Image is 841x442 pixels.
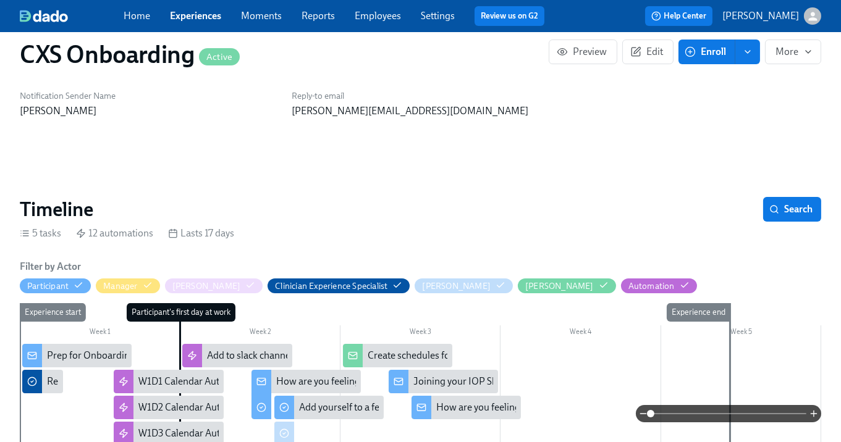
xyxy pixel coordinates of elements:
[20,278,91,293] button: Participant
[20,260,81,273] h6: Filter by Actor
[667,303,730,322] div: Experience end
[172,280,241,292] div: Hide Annie
[549,40,617,64] button: Preview
[559,46,607,58] span: Preview
[207,349,297,362] div: Add to slack channels
[340,325,501,341] div: Week 3
[302,10,335,22] a: Reports
[114,396,223,419] div: W1D2 Calendar Automations
[47,349,135,362] div: Prep for Onboarding
[475,6,544,26] button: Review us on G2
[772,203,813,215] span: Search
[138,427,260,440] div: W1D3 Calendar Automations
[20,227,61,240] div: 5 tasks
[199,52,240,62] span: Active
[182,344,292,367] div: Add to slack channels
[413,375,607,388] div: Joining your IOP Shadow Session Instructions
[633,46,663,58] span: Edit
[20,90,277,102] h6: Notification Sender Name
[276,375,365,388] div: How are you feeling?
[525,280,594,292] div: Hide Kara
[127,303,235,322] div: Participant's first day at work
[765,40,821,64] button: More
[763,197,821,222] button: Search
[722,9,799,23] p: [PERSON_NAME]
[124,10,150,22] a: Home
[27,280,69,292] div: Hide Participant
[292,90,549,102] h6: Reply-to email
[20,104,277,118] p: [PERSON_NAME]
[628,280,675,292] div: Hide Automation
[47,375,279,388] div: Reassign Clinician Experience Specialist role (if needed)
[481,10,538,22] a: Review us on G2
[251,370,361,393] div: How are you feeling?
[96,278,159,293] button: Manager
[645,6,712,26] button: Help Center
[436,401,525,414] div: How are you feeling?
[170,10,221,22] a: Experiences
[501,325,661,341] div: Week 4
[22,370,63,393] div: Reassign Clinician Experience Specialist role (if needed)
[355,10,401,22] a: Employees
[622,40,674,64] button: Edit
[22,344,132,367] div: Prep for Onboarding
[389,370,498,393] div: Joining your IOP Shadow Session Instructions
[103,280,137,292] div: Hide Manager
[268,278,410,293] button: Clinician Experience Specialist
[274,396,384,419] div: Add yourself to a few slack channels
[241,10,282,22] a: Moments
[20,325,180,341] div: Week 1
[138,401,260,414] div: W1D2 Calendar Automations
[20,197,93,222] h2: Timeline
[651,10,706,22] span: Help Center
[20,10,124,22] a: dado
[114,370,223,393] div: W1D1 Calendar Automations
[275,280,387,292] div: Hide Clinician Experience Specialist
[138,375,260,388] div: W1D1 Calendar Automations
[421,10,455,22] a: Settings
[20,10,68,22] img: dado
[292,104,549,118] p: [PERSON_NAME][EMAIL_ADDRESS][DOMAIN_NAME]
[422,280,491,292] div: Hide Juliette
[735,40,760,64] button: enroll
[20,303,86,322] div: Experience start
[661,325,821,341] div: Week 5
[299,401,449,414] div: Add yourself to a few slack channels
[343,344,452,367] div: Create schedules for New Hires
[621,278,697,293] button: Automation
[368,349,500,362] div: Create schedules for New Hires
[722,7,821,25] button: [PERSON_NAME]
[415,278,513,293] button: [PERSON_NAME]
[678,40,735,64] button: Enroll
[180,325,340,341] div: Week 2
[20,40,240,69] h1: CXS Onboarding
[168,227,234,240] div: Lasts 17 days
[775,46,811,58] span: More
[76,227,153,240] div: 12 automations
[412,396,521,419] div: How are you feeling?
[165,278,263,293] button: [PERSON_NAME]
[518,278,616,293] button: [PERSON_NAME]
[687,46,726,58] span: Enroll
